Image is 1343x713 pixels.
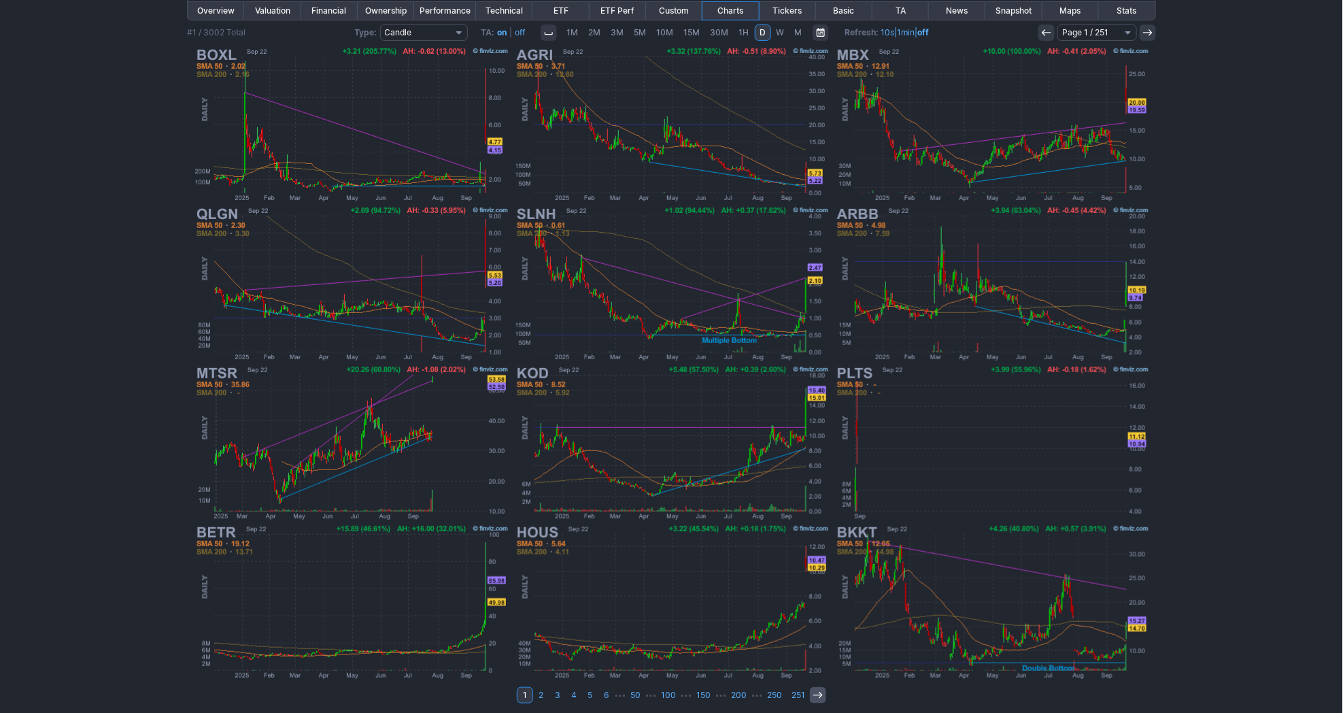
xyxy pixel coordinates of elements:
[845,26,930,39] span: | |
[358,2,414,20] a: Ownership
[833,204,1151,363] img: ARBB - ARB IOT Group Ltd - Stock Price Chart
[301,2,358,20] a: Financial
[657,27,674,37] span: 10M
[634,27,647,37] span: 5M
[498,27,507,37] a: on
[652,24,679,41] a: 10M
[795,27,802,37] span: M
[192,523,511,682] img: BETR - Better Home & Finance Holding Co - Stock Price Chart
[702,2,759,20] a: Charts
[684,27,700,37] span: 15M
[645,687,656,703] span: ⋯
[833,363,1151,523] img: PLTS - Platinum Analytics Cayman Ltd - Stock Price Chart
[355,27,377,37] b: Type:
[192,204,511,363] img: QLGN - Qualigen Therapeutics Inc - Stock Price Chart
[626,687,645,703] a: 50
[692,687,715,703] a: 150
[751,687,762,703] span: ⋯
[541,24,557,41] button: Interval
[790,24,807,41] a: M
[476,2,532,20] a: Technical
[739,27,749,37] span: 1H
[414,2,476,20] a: Performance
[549,687,566,703] a: 3
[517,687,533,703] a: 1
[816,2,872,20] a: Basic
[513,204,831,363] img: SLNH - Soluna Holdings Inc - Stock Price Chart
[898,27,915,37] a: 1min
[656,687,681,703] a: 100
[759,2,815,20] a: Tickers
[762,687,787,703] a: 250
[760,27,766,37] span: D
[1042,2,1099,20] a: Maps
[918,27,930,37] a: off
[679,24,705,41] a: 15M
[787,687,810,703] a: 251
[589,27,601,37] span: 2M
[192,363,511,523] img: MTSR - Metsera Inc - Stock Price Chart
[813,24,829,41] button: Range
[510,27,513,37] span: |
[833,523,1151,682] img: BKKT - Bakkt Holdings Inc - Stock Price Chart
[833,45,1151,204] img: MBX - MBX Biosciences Inc - Stock Price Chart
[244,2,301,20] a: Valuation
[598,687,615,703] a: 6
[726,687,751,703] a: 200
[607,24,629,41] a: 3M
[772,24,789,41] a: W
[533,687,549,703] a: 2
[985,2,1042,20] a: Snapshot
[532,2,589,20] a: ETF
[582,687,598,703] a: 5
[615,687,626,703] span: ⋯
[481,27,495,37] b: TA:
[611,27,624,37] span: 3M
[706,24,734,41] a: 30M
[513,45,831,204] img: AGRI - AgriFORCE Growing Systems ltd - Stock Price Chart
[513,363,831,523] img: KOD - Kodiak Sciences Inc - Stock Price Chart
[734,24,754,41] a: 1H
[646,2,702,20] a: Custom
[929,2,985,20] a: News
[523,687,527,703] b: 1
[562,24,583,41] a: 1M
[681,687,692,703] span: ⋯
[630,24,651,41] a: 5M
[872,2,929,20] a: TA
[711,27,729,37] span: 30M
[845,27,879,37] b: Refresh:
[1099,2,1155,20] a: Stats
[513,523,831,682] img: HOUS - Anywhere Real Estate Inc - Stock Price Chart
[777,27,785,37] span: W
[590,2,646,20] a: ETF Perf
[566,687,582,703] a: 4
[715,687,726,703] span: ⋯
[187,26,245,39] div: #1 / 3002 Total
[755,24,771,41] a: D
[515,27,526,37] a: off
[567,27,579,37] span: 1M
[881,27,895,37] a: 10s
[188,2,244,20] a: Overview
[192,45,511,204] img: BOXL - Boxlight Corporation - Stock Price Chart
[584,24,606,41] a: 2M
